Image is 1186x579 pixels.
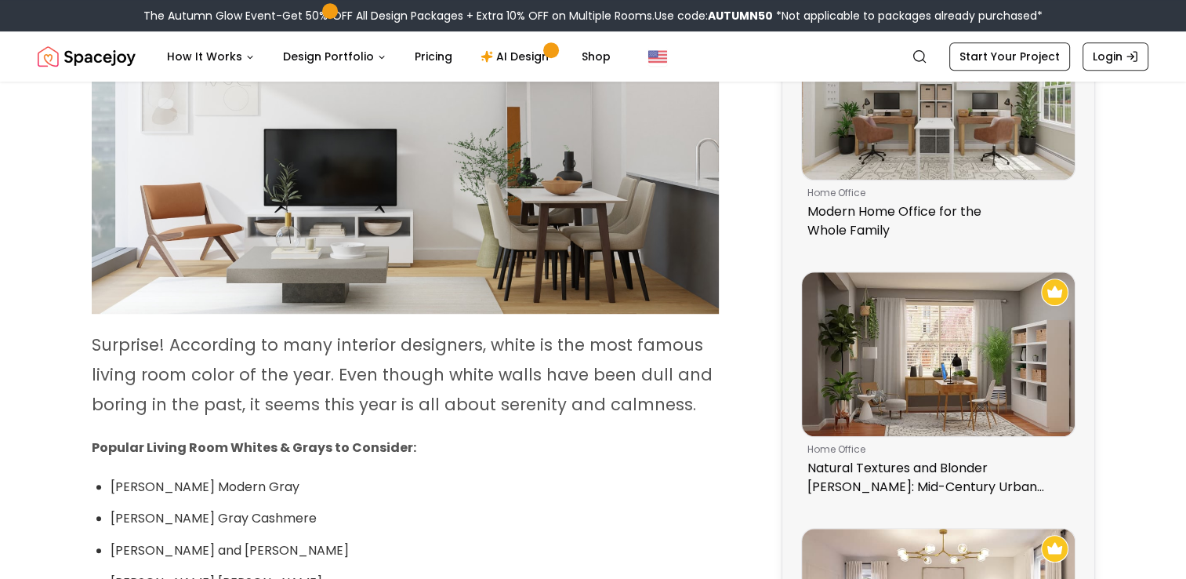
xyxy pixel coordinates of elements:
b: AUTUMN50 [708,8,773,24]
strong: Popular Living Room Whites & Grays to Consider: [92,439,416,457]
a: Start Your Project [949,42,1070,71]
span: Surprise! According to many interior designers, white is the most famous living room color of the... [92,333,713,416]
img: Recommended Spacejoy Design - Natural Textures and Blonder Woods: Mid-Century Urban Office [1041,279,1068,306]
p: Modern Home Office for the Whole Family [807,202,1063,240]
nav: Global [38,31,1148,82]
span: *Not applicable to packages already purchased* [773,8,1043,24]
a: Spacejoy [38,41,136,72]
img: United States [648,47,667,66]
button: How It Works [154,41,267,72]
img: Modern Home Office for the Whole Family [802,16,1075,180]
a: Pricing [402,41,465,72]
a: Shop [569,41,623,72]
a: Login [1083,42,1148,71]
a: [PERSON_NAME] and [PERSON_NAME] [111,541,349,559]
button: Design Portfolio [270,41,399,72]
a: AI Design [468,41,566,72]
span: Use code: [655,8,773,24]
img: Recommended Spacejoy Design - Vintage Rug: French Country & Mid-Century Modern Living Room [1041,535,1068,563]
a: Natural Textures and Blonder Woods: Mid-Century Urban OfficeRecommended Spacejoy Design - Natural... [801,271,1075,503]
p: home office [807,187,1063,199]
a: Modern Home Office for the Whole FamilyRecommended Spacejoy Design - Modern Home Office for the W... [801,15,1075,246]
a: [PERSON_NAME] Modern Gray [111,478,299,496]
img: Spacejoy Logo [38,41,136,72]
p: Natural Textures and Blonder [PERSON_NAME]: Mid-Century Urban Office [807,459,1063,497]
div: The Autumn Glow Event-Get 50% OFF All Design Packages + Extra 10% OFF on Multiple Rooms. [143,8,1043,24]
p: home office [807,443,1063,456]
img: Natural Textures and Blonder Woods: Mid-Century Urban Office [802,272,1075,436]
nav: Main [154,41,623,72]
a: [PERSON_NAME] Gray Cashmere [111,509,317,527]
